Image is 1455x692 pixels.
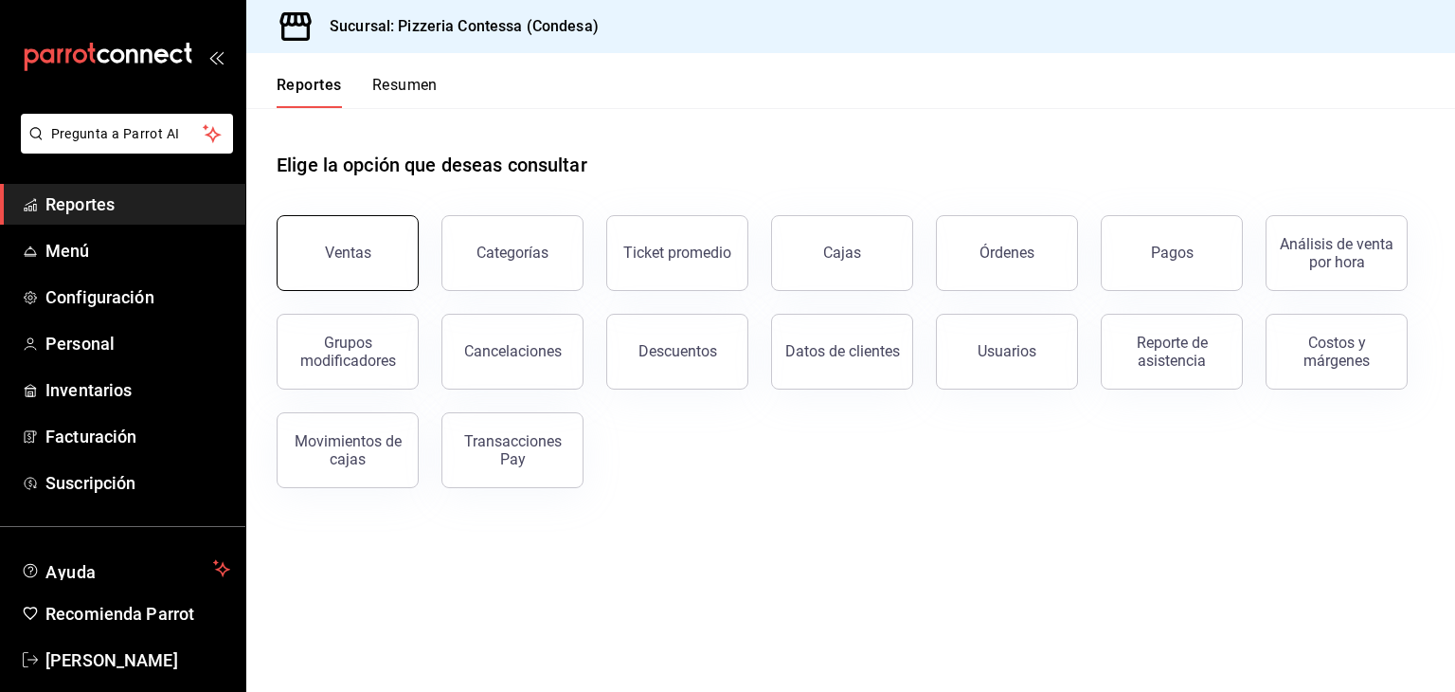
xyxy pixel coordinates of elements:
[464,342,562,360] div: Cancelaciones
[45,284,230,310] span: Configuración
[45,191,230,217] span: Reportes
[441,314,584,390] button: Cancelaciones
[1266,314,1408,390] button: Costos y márgenes
[372,76,438,108] button: Resumen
[45,377,230,403] span: Inventarios
[277,151,587,179] h1: Elige la opción que deseas consultar
[1101,314,1243,390] button: Reporte de asistencia
[1151,244,1194,262] div: Pagos
[13,137,233,157] a: Pregunta a Parrot AI
[771,314,913,390] button: Datos de clientes
[936,314,1078,390] button: Usuarios
[476,244,548,262] div: Categorías
[606,314,748,390] button: Descuentos
[45,331,230,356] span: Personal
[638,342,717,360] div: Descuentos
[21,114,233,154] button: Pregunta a Parrot AI
[277,76,438,108] div: navigation tabs
[1278,235,1395,271] div: Análisis de venta por hora
[277,412,419,488] button: Movimientos de cajas
[45,601,230,627] span: Recomienda Parrot
[1266,215,1408,291] button: Análisis de venta por hora
[823,242,862,264] div: Cajas
[45,424,230,449] span: Facturación
[314,15,599,38] h3: Sucursal: Pizzeria Contessa (Condesa)
[454,432,571,468] div: Transacciones Pay
[979,244,1034,262] div: Órdenes
[45,647,230,673] span: [PERSON_NAME]
[45,470,230,496] span: Suscripción
[289,334,406,370] div: Grupos modificadores
[1113,334,1230,370] div: Reporte de asistencia
[978,342,1036,360] div: Usuarios
[208,49,224,64] button: open_drawer_menu
[441,412,584,488] button: Transacciones Pay
[289,432,406,468] div: Movimientos de cajas
[936,215,1078,291] button: Órdenes
[325,244,371,262] div: Ventas
[785,342,900,360] div: Datos de clientes
[623,244,731,262] div: Ticket promedio
[771,215,913,291] a: Cajas
[51,124,204,144] span: Pregunta a Parrot AI
[277,314,419,390] button: Grupos modificadores
[1101,215,1243,291] button: Pagos
[441,215,584,291] button: Categorías
[277,76,342,108] button: Reportes
[606,215,748,291] button: Ticket promedio
[45,238,230,264] span: Menú
[277,215,419,291] button: Ventas
[45,557,206,580] span: Ayuda
[1278,334,1395,370] div: Costos y márgenes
